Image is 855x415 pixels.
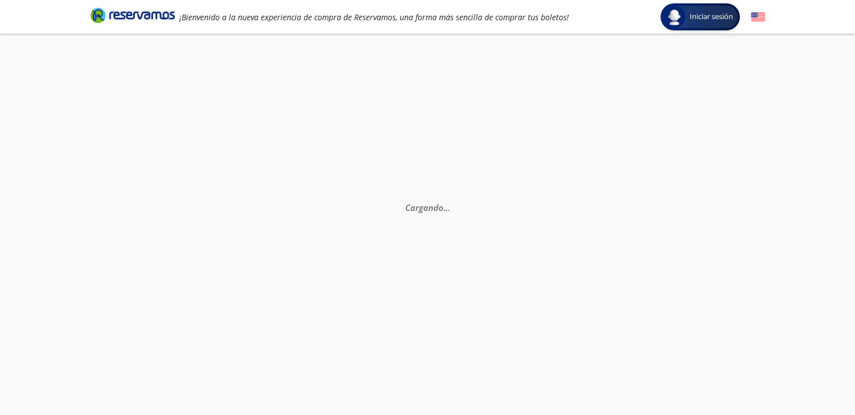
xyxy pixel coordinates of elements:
[751,10,765,24] button: English
[91,7,175,24] i: Brand Logo
[443,202,445,213] span: .
[179,12,569,22] em: ¡Bienvenido a la nueva experiencia de compra de Reservamos, una forma más sencilla de comprar tus...
[447,202,450,213] span: .
[405,202,450,213] em: Cargando
[685,11,738,22] span: Iniciar sesión
[91,7,175,27] a: Brand Logo
[445,202,447,213] span: .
